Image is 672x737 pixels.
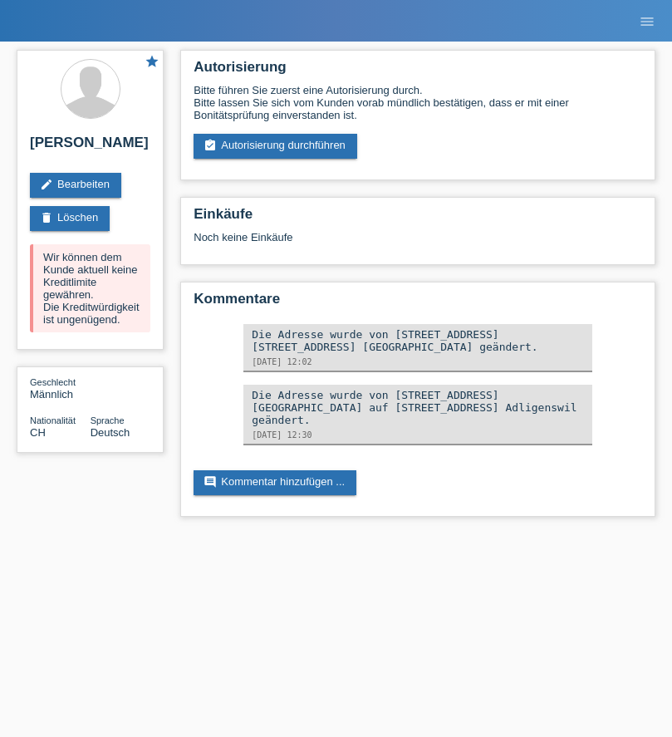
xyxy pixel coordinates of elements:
[91,415,125,425] span: Sprache
[145,54,159,71] a: star
[194,231,642,256] div: Noch keine Einkäufe
[252,328,584,353] div: Die Adresse wurde von [STREET_ADDRESS] [STREET_ADDRESS] [GEOGRAPHIC_DATA] geändert.
[40,178,53,191] i: edit
[145,54,159,69] i: star
[252,357,584,366] div: [DATE] 12:02
[30,377,76,387] span: Geschlecht
[194,134,357,159] a: assignment_turned_inAutorisierung durchführen
[194,59,642,84] h2: Autorisierung
[204,139,217,152] i: assignment_turned_in
[30,173,121,198] a: editBearbeiten
[252,430,584,440] div: [DATE] 12:30
[30,206,110,231] a: deleteLöschen
[204,475,217,489] i: comment
[30,135,150,160] h2: [PERSON_NAME]
[194,84,642,121] div: Bitte führen Sie zuerst eine Autorisierung durch. Bitte lassen Sie sich vom Kunden vorab mündlich...
[40,211,53,224] i: delete
[630,16,664,26] a: menu
[194,470,356,495] a: commentKommentar hinzufügen ...
[30,426,46,439] span: Schweiz
[91,426,130,439] span: Deutsch
[30,376,91,400] div: Männlich
[252,389,584,426] div: Die Adresse wurde von [STREET_ADDRESS] [GEOGRAPHIC_DATA] auf [STREET_ADDRESS] Adligenswil geändert.
[30,415,76,425] span: Nationalität
[194,291,642,316] h2: Kommentare
[30,244,150,332] div: Wir können dem Kunde aktuell keine Kreditlimite gewähren. Die Kreditwürdigkeit ist ungenügend.
[639,13,655,30] i: menu
[194,206,642,231] h2: Einkäufe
